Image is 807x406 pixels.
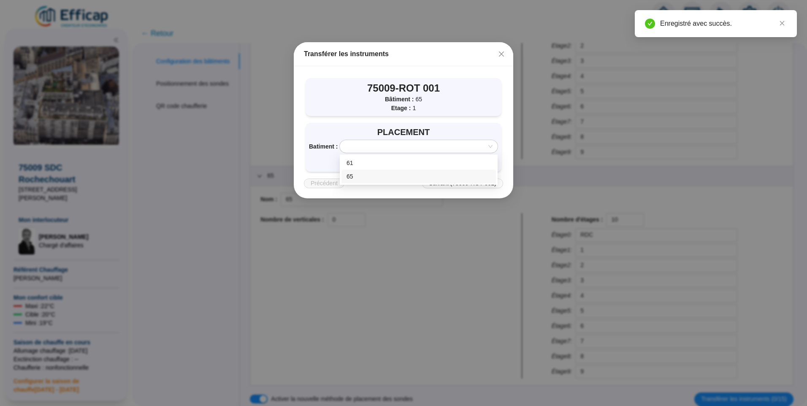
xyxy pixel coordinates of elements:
div: Transférer les instruments [304,49,503,59]
span: close [498,51,505,57]
div: 65 [341,170,496,183]
span: close [779,20,785,26]
span: 75009-ROT 001 [367,81,440,95]
span: Etage : [391,104,411,113]
span: PLACEMENT [377,126,430,138]
div: Enregistré avec succès. [660,19,787,29]
div: 61 [341,156,496,170]
span: 65 [415,95,422,104]
button: Close [495,47,508,61]
a: Close [777,19,787,28]
div: 61 [347,159,491,168]
button: Précédent [304,179,344,188]
span: Bâtiment : [385,95,414,104]
span: Batiment : [309,142,338,151]
span: 1 [412,104,416,113]
span: check-circle [645,19,655,29]
div: 65 [347,172,491,181]
span: Fermer [495,51,508,57]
